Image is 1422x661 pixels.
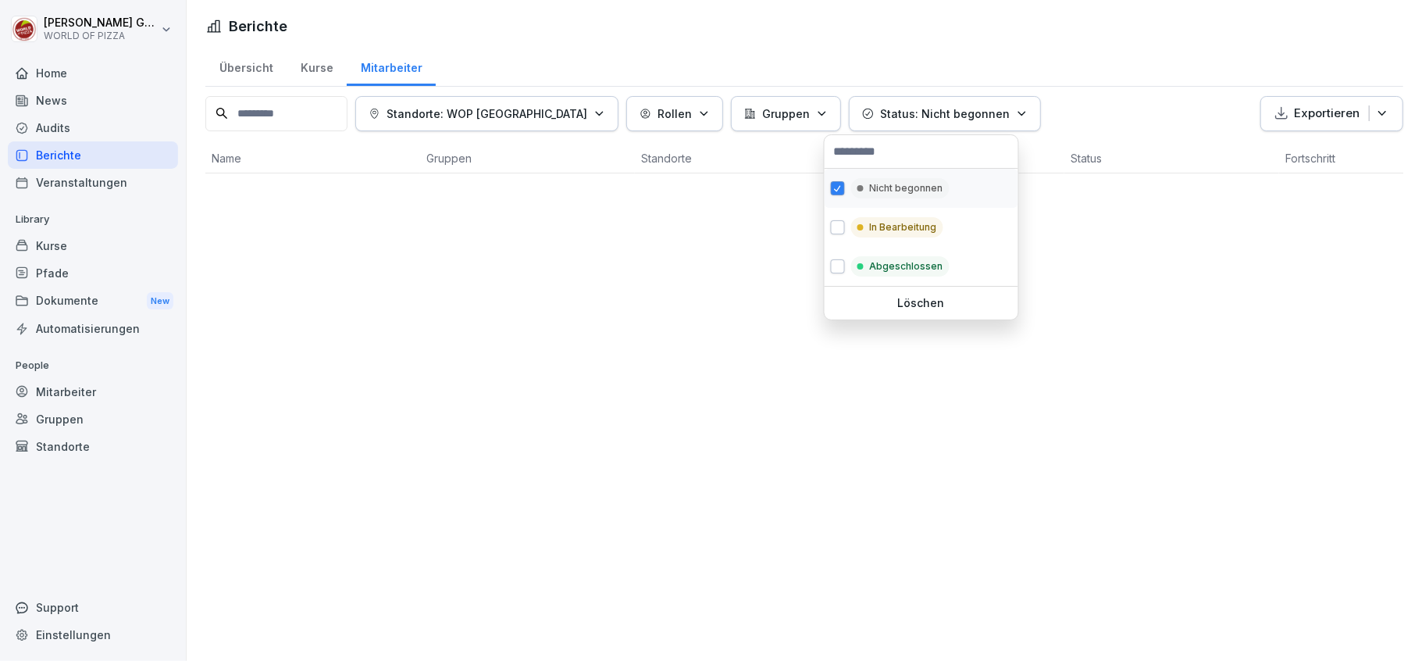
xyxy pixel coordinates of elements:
p: In Bearbeitung [870,220,937,234]
p: Rollen [658,105,692,122]
p: Nicht begonnen [870,181,943,195]
p: Status: Nicht begonnen [880,105,1010,122]
p: Gruppen [762,105,810,122]
p: Exportieren [1294,105,1360,123]
p: Abgeschlossen [870,259,943,273]
p: Löschen [831,296,1012,310]
p: Standorte: WOP [GEOGRAPHIC_DATA] [387,105,587,122]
